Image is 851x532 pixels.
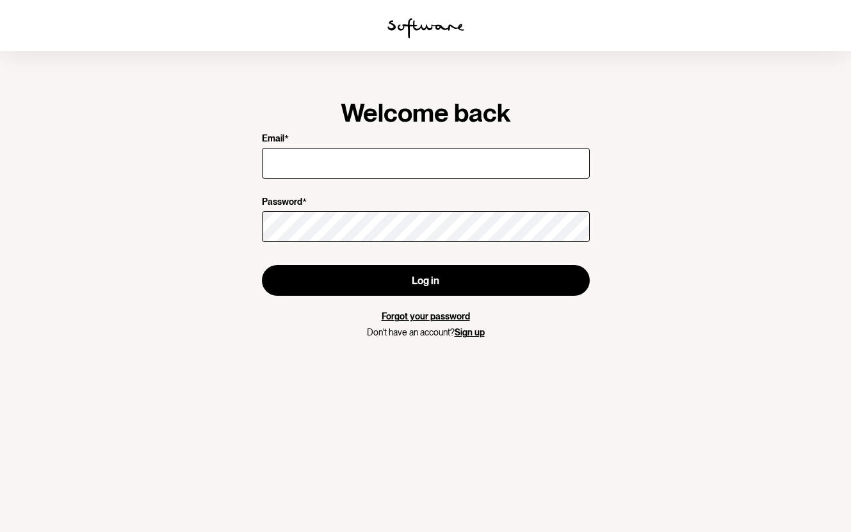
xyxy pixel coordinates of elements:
button: Log in [262,265,590,296]
p: Don't have an account? [262,327,590,338]
img: software logo [387,18,464,38]
a: Forgot your password [382,311,470,321]
keeper-lock: Open Keeper Popup [564,156,579,171]
h1: Welcome back [262,97,590,128]
p: Password [262,197,302,209]
p: Email [262,133,284,145]
a: Sign up [455,327,485,337]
